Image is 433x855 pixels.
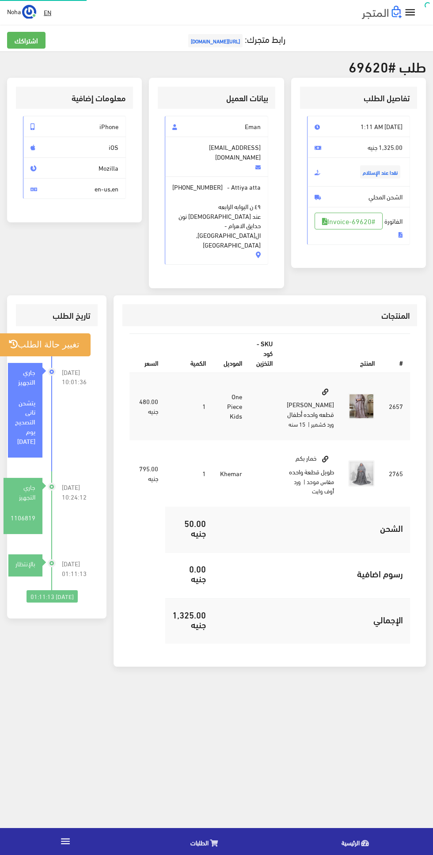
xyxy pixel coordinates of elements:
[307,476,334,487] small: مقاس موحد
[186,31,285,47] a: رابط متجرك:[URL][DOMAIN_NAME]
[132,373,165,440] td: 480.00 جنيه
[220,569,403,578] h5: رسوم اضافية
[188,34,243,47] span: [URL][DOMAIN_NAME]
[18,367,35,386] strong: جاري التجهيز
[165,334,213,373] th: الكمية
[44,7,51,18] u: EN
[172,518,206,538] h5: 50.00 جنيه
[280,334,382,373] th: المنتج
[22,5,36,19] img: ...
[40,4,55,20] a: EN
[307,137,410,158] span: 1,325.00 جنيه
[165,94,268,102] h3: بيانات العميل
[213,440,249,507] td: Khemar
[129,311,410,320] h3: المنتجات
[307,186,410,207] span: الشحن المحلي
[7,32,46,49] a: اشتراكك
[307,94,410,102] h3: تفاصيل الطلب
[342,837,360,848] span: الرئيسية
[165,137,268,177] span: [EMAIL_ADDRESS][DOMAIN_NAME]
[282,830,433,853] a: الرئيسية
[213,334,249,373] th: الموديل
[23,157,126,179] span: Mozilla
[172,192,260,250] span: ٤٩ ن البوابه الرابعه عند [DEMOGRAPHIC_DATA] نون حدايق الاهرام - ال[GEOGRAPHIC_DATA], [GEOGRAPHIC_...
[213,373,249,440] td: One Piece Kids
[165,116,268,137] span: Eman
[172,610,206,629] h5: 1,325.00 جنيه
[7,6,21,17] span: Noha
[172,182,223,192] span: [PHONE_NUMBER]
[311,419,334,429] small: ورد كشمير
[382,334,410,373] th: #
[23,137,126,158] span: iOS
[23,94,126,102] h3: معلومات إضافية
[172,564,206,583] h5: 0.00 جنيه
[220,523,403,533] h5: الشحن
[165,176,268,265] span: Attiya atta -
[307,116,410,137] span: [DATE] 1:11 AM
[382,373,410,440] td: 2657
[8,559,42,569] div: بالإنتظار
[220,615,403,624] h5: اﻹجمالي
[62,367,91,387] span: [DATE] 10:01:36
[289,419,310,429] small: | 15 سنه
[132,334,165,373] th: السعر
[315,213,383,229] a: #Invoice-69620
[249,334,280,373] th: SKU - كود التخزين
[27,590,78,603] div: [DATE] 01:11:13
[131,830,282,853] a: الطلبات
[132,440,165,507] td: 795.00 جنيه
[7,58,426,74] h2: طلب #69620
[280,373,341,440] td: [PERSON_NAME] قطعه واحده أطفال
[4,482,42,502] div: جاري التجهيز
[165,373,213,440] td: 1
[165,440,213,507] td: 1
[382,440,410,507] td: 2765
[294,476,334,496] small: | ورد أوف وايت
[362,6,402,19] img: .
[7,4,36,19] a: ... Noha
[62,559,91,578] span: [DATE] 01:11:13
[23,311,91,320] h3: تاريخ الطلب
[62,482,91,502] span: [DATE] 10:24:12
[60,836,71,847] i: 
[15,397,35,446] strong: يتشحن تانى التصحيح يوم [DATE]
[190,837,209,848] span: الطلبات
[23,178,126,199] span: en-us,en
[404,6,417,19] i: 
[307,207,410,245] span: الفاتورة
[360,165,400,179] span: نقدا عند الإستلام
[4,505,42,530] div: 1106819
[23,116,126,137] span: iPhone
[280,440,341,507] td: خمار بكم طويل قطعة واحده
